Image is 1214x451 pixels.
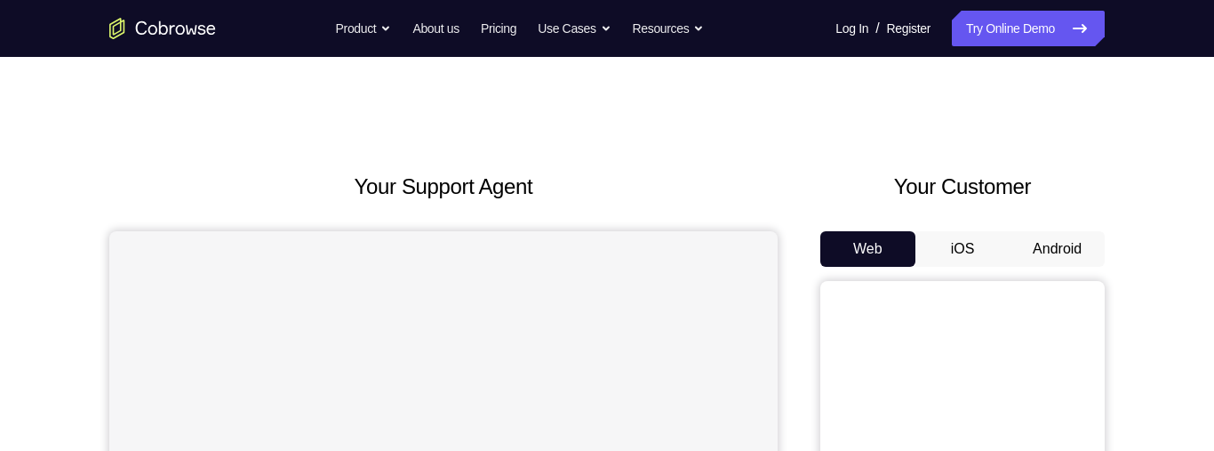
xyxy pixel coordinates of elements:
[875,18,879,39] span: /
[412,11,459,46] a: About us
[835,11,868,46] a: Log In
[633,11,705,46] button: Resources
[952,11,1105,46] a: Try Online Demo
[538,11,611,46] button: Use Cases
[336,11,392,46] button: Product
[820,171,1105,203] h2: Your Customer
[481,11,516,46] a: Pricing
[915,231,1010,267] button: iOS
[820,231,915,267] button: Web
[109,18,216,39] a: Go to the home page
[887,11,930,46] a: Register
[1010,231,1105,267] button: Android
[109,171,778,203] h2: Your Support Agent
